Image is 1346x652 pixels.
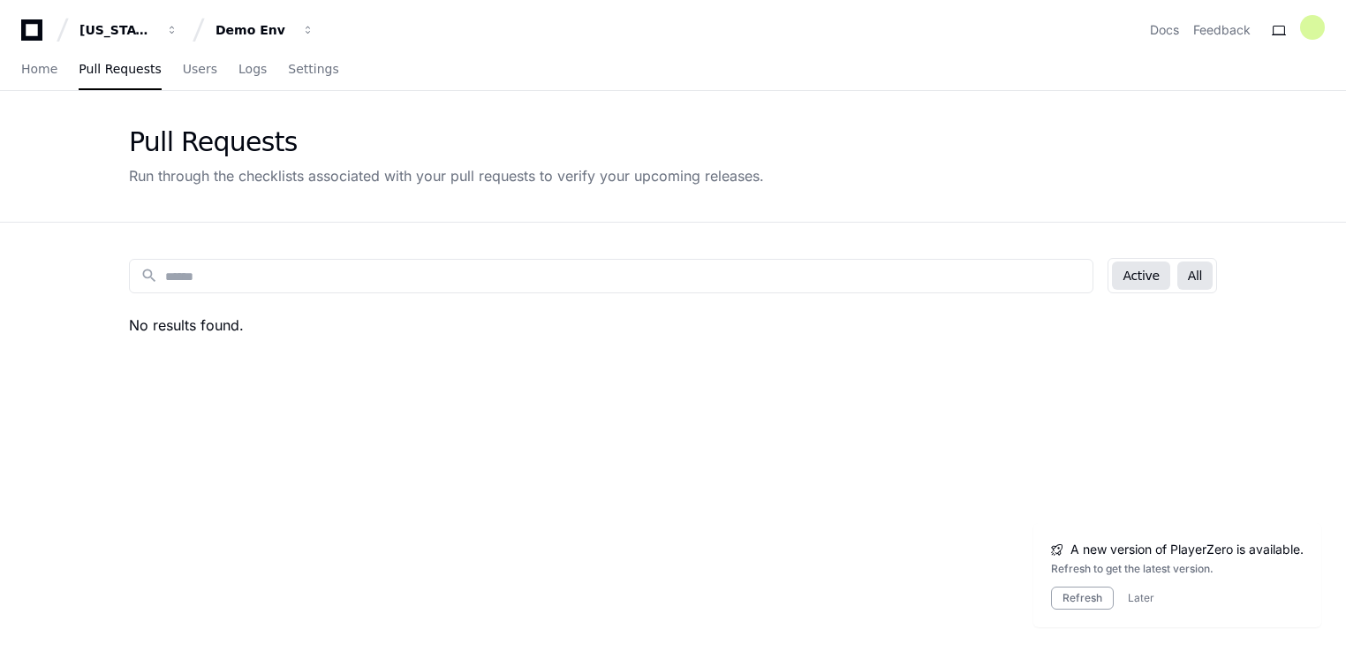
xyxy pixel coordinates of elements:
[79,64,161,74] span: Pull Requests
[79,21,155,39] div: [US_STATE] Pacific
[1112,262,1169,290] button: Active
[183,49,217,90] a: Users
[288,49,338,90] a: Settings
[129,126,764,158] div: Pull Requests
[72,14,185,46] button: [US_STATE] Pacific
[288,64,338,74] span: Settings
[1051,562,1304,576] div: Refresh to get the latest version.
[1051,587,1114,610] button: Refresh
[129,165,764,186] div: Run through the checklists associated with your pull requests to verify your upcoming releases.
[79,49,161,90] a: Pull Requests
[1193,21,1251,39] button: Feedback
[208,14,321,46] button: Demo Env
[216,21,291,39] div: Demo Env
[238,49,267,90] a: Logs
[1150,21,1179,39] a: Docs
[1177,262,1213,290] button: All
[129,315,1217,336] h2: No results found.
[1070,541,1304,558] span: A new version of PlayerZero is available.
[1128,591,1154,605] button: Later
[21,49,57,90] a: Home
[140,267,158,284] mat-icon: search
[21,64,57,74] span: Home
[183,64,217,74] span: Users
[238,64,267,74] span: Logs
